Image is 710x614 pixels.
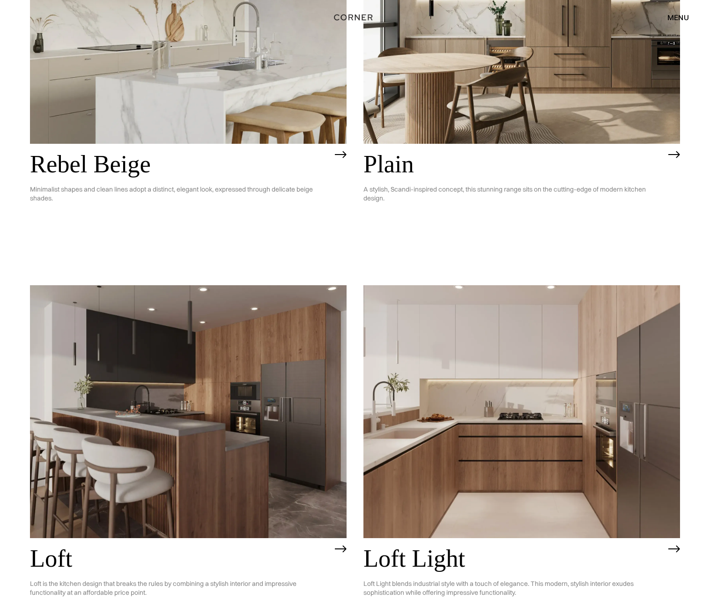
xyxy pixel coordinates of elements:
div: menu [667,14,689,21]
p: Loft Light blends industrial style with a touch of elegance. This modern, stylish interior exudes... [363,572,664,604]
h2: Loft Light [363,545,664,572]
div: menu [658,9,689,25]
h2: Loft [30,545,330,572]
h2: Rebel Beige [30,151,330,178]
h2: Plain [363,151,664,178]
a: home [309,11,401,23]
p: Minimalist shapes and clean lines adopt a distinct, elegant look, expressed through delicate beig... [30,178,330,210]
p: A stylish, Scandi-inspired concept, this stunning range sits on the cutting-edge of modern kitche... [363,178,664,210]
p: Loft is the kitchen design that breaks the rules by combining a stylish interior and impressive f... [30,572,330,604]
